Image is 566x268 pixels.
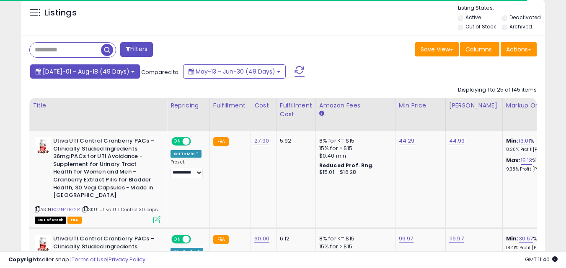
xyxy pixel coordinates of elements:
[501,42,537,56] button: Actions
[280,101,312,119] div: Fulfillment Cost
[8,256,145,264] div: seller snap | |
[190,236,203,243] span: OFF
[449,235,464,243] a: 119.97
[254,101,273,110] div: Cost
[183,64,286,79] button: May-13 - Jun-30 (49 Days)
[399,101,442,110] div: Min Price
[319,235,389,242] div: 8% for <= $15
[465,23,496,30] label: Out of Stock
[171,159,203,178] div: Preset:
[254,137,269,145] a: 27.90
[44,7,77,19] h5: Listings
[213,137,229,146] small: FBA
[519,235,533,243] a: 30.67
[196,67,275,76] span: May-13 - Jun-30 (49 Days)
[52,206,80,213] a: B07N4LPK2R
[319,169,389,176] div: $15.01 - $16.28
[213,235,229,244] small: FBA
[120,42,153,57] button: Filters
[81,206,158,213] span: | SKU: Utiva UTI Control 30 caps
[465,14,481,21] label: Active
[109,255,145,263] a: Privacy Policy
[30,64,140,79] button: [DATE]-01 - Aug-18 (49 Days)
[509,14,541,21] label: Deactivated
[35,137,51,154] img: 41kSIhQM9BL._SL40_.jpg
[449,137,465,145] a: 44.99
[172,138,183,145] span: ON
[319,152,389,160] div: $0.40 min
[280,235,309,242] div: 6.12
[506,235,519,242] b: Min:
[449,101,499,110] div: [PERSON_NAME]
[319,110,324,117] small: Amazon Fees.
[465,45,492,54] span: Columns
[141,68,180,76] span: Compared to:
[53,137,155,202] b: Utiva UTI Control Cranberry PACs – Clinically Studied Ingredients 36mg PACs for UTI Avoidance - S...
[67,217,82,224] span: FBA
[415,42,459,56] button: Save View
[35,235,51,252] img: 41kSIhQM9BL._SL40_.jpg
[319,145,389,152] div: 15% for > $15
[254,235,269,243] a: 60.00
[399,137,415,145] a: 44.29
[525,255,558,263] span: 2025-08-18 11:40 GMT
[171,101,206,110] div: Repricing
[43,67,129,76] span: [DATE]-01 - Aug-18 (49 Days)
[280,137,309,145] div: 5.92
[319,137,389,145] div: 8% for <= $15
[506,137,519,145] b: Min:
[519,137,530,145] a: 13.01
[509,23,532,30] label: Archived
[171,150,202,158] div: Set To Min *
[458,86,537,94] div: Displaying 1 to 25 of 145 items
[33,101,163,110] div: Title
[319,101,392,110] div: Amazon Fees
[35,137,160,222] div: ASIN:
[35,217,66,224] span: All listings that are currently out of stock and unavailable for purchase on Amazon
[319,243,389,250] div: 15% for > $15
[190,138,203,145] span: OFF
[460,42,499,56] button: Columns
[506,156,521,164] b: Max:
[72,255,107,263] a: Terms of Use
[8,255,39,263] strong: Copyright
[213,101,247,110] div: Fulfillment
[399,235,414,243] a: 99.97
[172,236,183,243] span: ON
[458,4,545,12] p: Listing States:
[319,162,374,169] b: Reduced Prof. Rng.
[521,156,532,165] a: 15.13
